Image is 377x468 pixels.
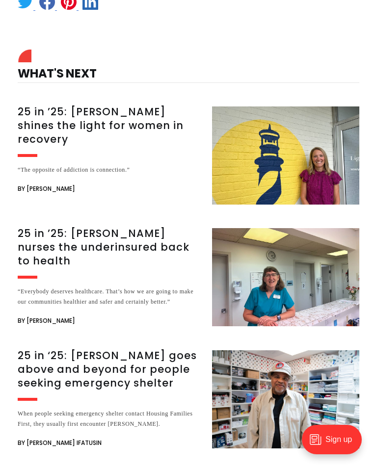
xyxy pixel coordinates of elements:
[18,52,359,83] h4: What's Next
[212,350,359,448] img: 25 in ‘25: Rodney Hopkins goes above and beyond for people seeking emergency shelter
[18,106,359,205] a: 25 in ’25: [PERSON_NAME] shines the light for women in recovery “The opposite of addiction is con...
[18,228,359,327] a: 25 in ’25: [PERSON_NAME] nurses the underinsured back to health “Everybody deserves healthcare. T...
[212,228,359,326] img: 25 in ’25: Marilyn Metzler nurses the underinsured back to health
[18,183,75,195] span: By [PERSON_NAME]
[212,106,359,205] img: 25 in ’25: Emily DuBose shines the light for women in recovery
[18,227,200,268] h3: 25 in ’25: [PERSON_NAME] nurses the underinsured back to health
[18,409,200,429] div: When people seeking emergency shelter contact Housing Families First, they usually first encounte...
[18,165,200,175] div: “The opposite of addiction is connection.”
[18,349,200,390] h3: 25 in ‘25: [PERSON_NAME] goes above and beyond for people seeking emergency shelter
[294,420,377,468] iframe: portal-trigger
[18,350,359,449] a: 25 in ‘25: [PERSON_NAME] goes above and beyond for people seeking emergency shelter When people s...
[18,105,200,146] h3: 25 in ’25: [PERSON_NAME] shines the light for women in recovery
[18,286,200,307] div: “Everybody deserves healthcare. That’s how we are going to make our communities healthier and saf...
[18,437,102,449] span: By [PERSON_NAME] Ifatusin
[18,315,75,327] span: By [PERSON_NAME]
